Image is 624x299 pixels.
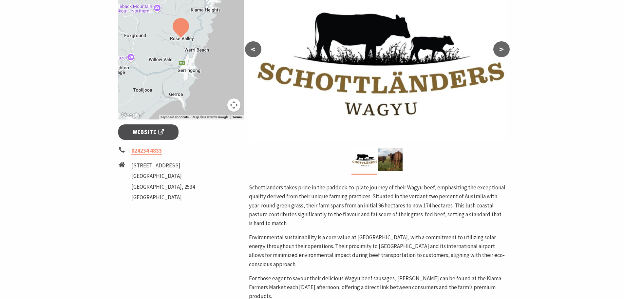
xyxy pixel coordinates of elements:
span: Website [133,128,164,137]
p: Schottlanders takes pride in the paddock-to-plate journey of their Wagyu beef, emphasizing the ex... [249,183,506,228]
button: Map camera controls [227,98,240,112]
li: [GEOGRAPHIC_DATA] [131,193,195,202]
a: Website [118,124,179,140]
a: 024234 4833 [131,147,162,155]
button: < [245,41,261,57]
li: [STREET_ADDRESS] [131,161,195,170]
button: Keyboard shortcuts [161,115,189,119]
span: Map data ©2025 Google [193,115,228,119]
button: > [493,41,510,57]
li: [GEOGRAPHIC_DATA] [131,172,195,181]
img: Google [120,111,142,119]
a: Terms (opens in new tab) [232,115,242,119]
p: Environmental sustainability is a core value at [GEOGRAPHIC_DATA], with a commitment to utilizing... [249,233,506,269]
li: [GEOGRAPHIC_DATA], 2534 [131,182,195,191]
a: Open this area in Google Maps (opens a new window) [120,111,142,119]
